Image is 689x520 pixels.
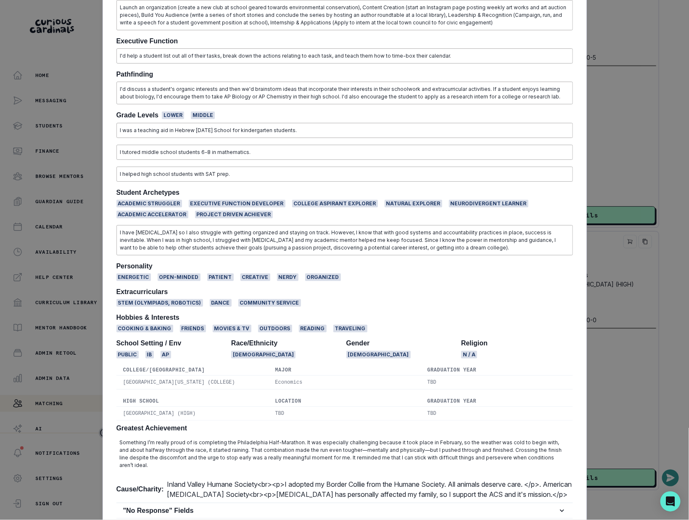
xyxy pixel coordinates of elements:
[269,375,421,389] td: Economics
[116,188,573,196] h2: Student Archetypes
[240,273,270,281] span: Creative
[189,200,285,207] span: Executive Function Developer
[120,229,569,252] p: I have [MEDICAL_DATA] so I also struggle with getting organized and staying on track. However, I ...
[116,262,573,270] h2: Personality
[180,325,206,332] span: Friends
[421,365,573,376] th: Graduation Year
[120,149,569,156] p: I tutored middle school students 6-8 in mathematics.
[123,507,558,515] h2: "No Response" Fields
[116,200,182,207] span: Academic Struggler
[299,325,327,332] span: Reading
[213,325,251,332] span: Movies & TV
[116,111,159,119] h2: Grade Levels
[461,339,573,347] h2: Religion
[116,339,228,347] h2: School Setting / Env
[195,211,273,218] span: Project Driven Achiever
[116,396,269,407] th: High School
[120,127,569,134] p: I was a teaching aid in Hebrew [DATE] School for kindergarten students.
[116,424,573,432] h2: Greatest Achievement
[161,351,171,358] span: AP
[120,85,569,101] p: I'd discuss a student's organic interests and then we'd brainstorm ideas that incorporate their i...
[158,273,201,281] span: Open-minded
[346,351,411,358] span: [DEMOGRAPHIC_DATA]
[116,70,573,78] h2: Pathfinding
[145,351,154,358] span: IB
[333,325,367,332] span: Traveling
[116,313,573,321] h2: Hobbies & Interests
[421,375,573,389] td: TBD
[167,479,573,499] p: Inland Valley Humane Society<br><p>I adopted my Border Collie from the Humane Society. All animal...
[116,37,573,45] h2: Executive Function
[120,52,569,60] p: I'd help a student list out all of their tasks, break down the actions relating to each task, and...
[116,503,573,518] button: "No Response" Fields
[238,299,301,307] span: Community service
[116,351,139,358] span: Public
[116,365,269,376] th: College/[GEOGRAPHIC_DATA]
[207,273,234,281] span: Patient
[258,325,292,332] span: Outdoors
[269,396,421,407] th: Location
[120,170,569,178] p: I helped high school students with SAT prep.
[421,396,573,407] th: Graduation Year
[116,485,164,493] h2: Cause/Charity:
[449,200,528,207] span: Neurodivergent Learner
[116,299,203,307] span: STEM (Olympiads, Robotics)
[210,299,232,307] span: Dance
[346,339,458,347] h2: Gender
[120,439,570,469] p: Something I’m really proud of is completing the Philadelphia Half-Marathon. It was especially cha...
[162,111,184,119] span: Lower
[305,273,341,281] span: Organized
[116,406,269,420] td: [GEOGRAPHIC_DATA] (HIGH)
[116,273,151,281] span: Energetic
[231,339,343,347] h2: Race/Ethnicity
[461,351,477,358] span: N / A
[116,288,573,296] h2: Extracurriculars
[277,273,298,281] span: Nerdy
[421,406,573,420] td: TBD
[269,406,421,420] td: TBD
[231,351,296,358] span: [DEMOGRAPHIC_DATA]
[116,375,269,389] td: [GEOGRAPHIC_DATA][US_STATE] (COLLEGE)
[116,325,173,332] span: Cooking & Baking
[660,491,681,512] div: Open Intercom Messenger
[120,4,569,27] p: Launch an organization (create a new club at school geared towards environmental conservation), C...
[116,211,188,218] span: Academic Accelerator
[385,200,442,207] span: Natural Explorer
[269,365,421,376] th: Major
[292,200,378,207] span: College Aspirant Explorer
[191,111,215,119] span: Middle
